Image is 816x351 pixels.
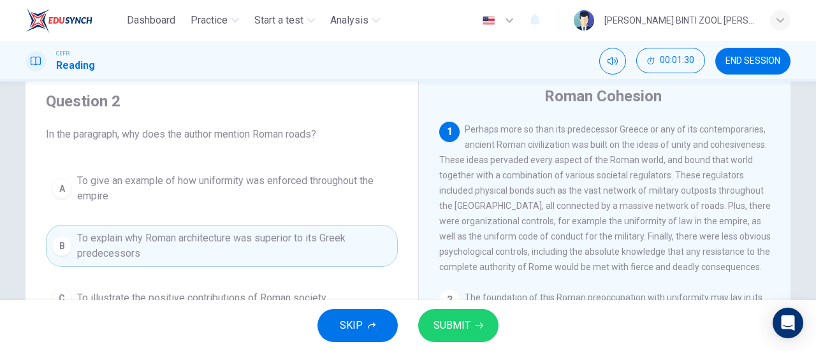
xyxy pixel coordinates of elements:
[25,8,122,33] a: EduSynch logo
[599,48,626,75] div: Mute
[330,13,368,28] span: Analysis
[46,91,398,111] h4: Question 2
[715,48,790,75] button: END SESSION
[773,308,803,338] div: Open Intercom Messenger
[46,225,398,267] button: BTo explain why Roman architecture was superior to its Greek predecessors
[433,317,470,334] span: SUBMIT
[418,309,499,342] button: SUBMIT
[52,178,72,199] div: A
[254,13,303,28] span: Start a test
[725,56,780,66] span: END SESSION
[544,86,662,106] h4: Roman Cohesion
[439,124,771,272] span: Perhaps more so than its predecessor Greece or any of its contemporaries, ancient Roman civilizat...
[249,9,320,32] button: Start a test
[46,282,398,314] button: CTo illustrate the positive contributions of Roman society
[636,48,705,73] button: 00:01:30
[317,309,398,342] button: SKIP
[439,122,460,142] div: 1
[52,288,72,308] div: C
[122,9,180,32] button: Dashboard
[191,13,228,28] span: Practice
[127,13,175,28] span: Dashboard
[25,8,92,33] img: EduSynch logo
[604,13,755,28] div: [PERSON_NAME] BINTI ZOOL [PERSON_NAME]
[56,58,95,73] h1: Reading
[340,317,363,334] span: SKIP
[52,236,72,256] div: B
[77,173,392,204] span: To give an example of how uniformity was enforced throughout the empire
[636,48,705,75] div: Hide
[439,290,460,310] div: 2
[186,9,244,32] button: Practice
[46,168,398,210] button: ATo give an example of how uniformity was enforced throughout the empire
[46,127,398,142] span: In the paragraph, why does the author mention Roman roads?
[77,231,392,261] span: To explain why Roman architecture was superior to its Greek predecessors
[77,290,326,306] span: To illustrate the positive contributions of Roman society
[481,16,497,25] img: en
[325,9,385,32] button: Analysis
[660,55,694,66] span: 00:01:30
[574,10,594,31] img: Profile picture
[56,49,69,58] span: CEFR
